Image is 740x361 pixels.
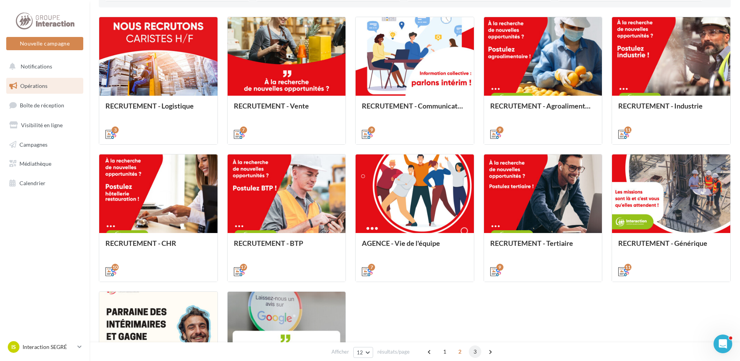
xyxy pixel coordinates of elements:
div: RECRUTEMENT - Industrie [618,102,724,117]
span: 12 [357,349,363,356]
span: 3 [469,345,481,358]
button: 12 [353,347,373,358]
a: Visibilité en ligne [5,117,85,133]
button: Nouvelle campagne [6,37,83,50]
div: 9 [368,126,375,133]
span: Opérations [20,82,47,89]
div: RECRUTEMENT - Agroalimentaire [490,102,596,117]
div: 9 [496,126,503,133]
div: RECRUTEMENT - BTP [234,239,340,255]
div: RECRUTEMENT - Vente [234,102,340,117]
span: Boîte de réception [20,102,64,109]
div: 7 [240,126,247,133]
div: AGENCE - Vie de l'équipe [362,239,468,255]
button: Notifications [5,58,82,75]
a: Campagnes [5,137,85,153]
span: Campagnes [19,141,47,147]
span: 2 [454,345,466,358]
div: 11 [624,264,631,271]
div: 17 [240,264,247,271]
a: Boîte de réception [5,97,85,114]
div: 9 [496,264,503,271]
div: 10 [112,264,119,271]
span: Visibilité en ligne [21,122,63,128]
div: RECRUTEMENT - Logistique [105,102,211,117]
span: Médiathèque [19,160,51,167]
span: résultats/page [377,348,410,356]
span: Calendrier [19,180,46,186]
span: Afficher [331,348,349,356]
a: Calendrier [5,175,85,191]
div: RECRUTEMENT - Tertiaire [490,239,596,255]
iframe: Intercom live chat [714,335,732,353]
div: 7 [368,264,375,271]
a: Opérations [5,78,85,94]
div: RECRUTEMENT - Communication externe [362,102,468,117]
div: 11 [624,126,631,133]
span: Notifications [21,63,52,70]
a: IS Interaction SEGRÉ [6,340,83,354]
a: Médiathèque [5,156,85,172]
div: RECRUTEMENT - CHR [105,239,211,255]
span: IS [11,343,16,351]
div: RECRUTEMENT - Générique [618,239,724,255]
p: Interaction SEGRÉ [23,343,74,351]
div: 3 [112,126,119,133]
span: 1 [438,345,451,358]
